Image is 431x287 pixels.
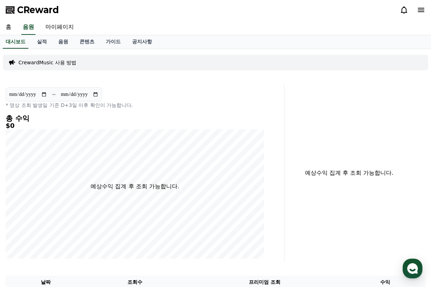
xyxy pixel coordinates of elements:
[91,182,179,191] p: 예상수익 집계 후 조회 가능합니다.
[126,35,158,49] a: 공지사항
[6,102,264,109] p: * 영상 조회 발생일 기준 D+3일 이후 확인이 가능합니다.
[290,169,408,177] p: 예상수익 집계 후 조회 가능합니다.
[92,225,136,243] a: 설정
[21,20,36,35] a: 음원
[6,4,59,16] a: CReward
[40,20,80,35] a: 마이페이지
[51,90,56,99] p: ~
[110,236,118,242] span: 설정
[74,35,100,49] a: 콘텐츠
[47,225,92,243] a: 대화
[17,4,59,16] span: CReward
[22,236,27,242] span: 홈
[6,122,264,129] h5: $0
[65,236,73,242] span: 대화
[100,35,126,49] a: 가이드
[18,59,76,66] a: CrewardMusic 사용 방법
[3,35,28,49] a: 대시보드
[6,114,264,122] h4: 총 수익
[53,35,74,49] a: 음원
[2,225,47,243] a: 홈
[31,35,53,49] a: 실적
